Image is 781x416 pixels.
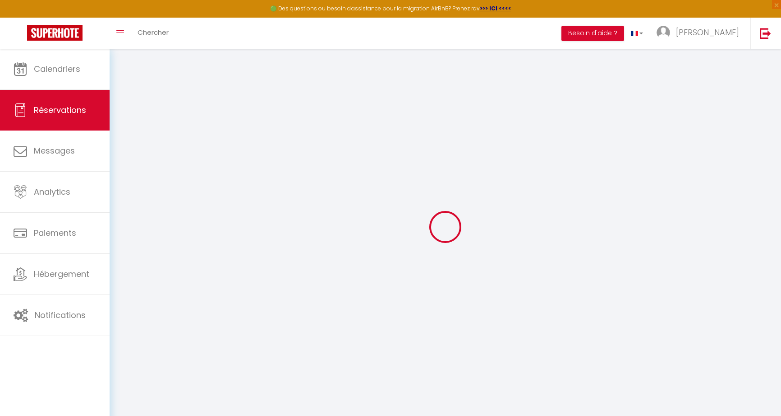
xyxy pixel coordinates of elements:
span: Paiements [34,227,76,238]
a: ... [PERSON_NAME] [650,18,750,49]
span: Messages [34,145,75,156]
span: Calendriers [34,63,80,75]
span: Réservations [34,104,86,116]
span: Notifications [35,309,86,321]
button: Besoin d'aide ? [561,26,624,41]
img: logout [760,28,771,39]
img: Super Booking [27,25,83,41]
a: Chercher [131,18,175,49]
span: Hébergement [34,268,89,280]
img: ... [657,26,670,39]
span: Chercher [138,28,169,37]
span: [PERSON_NAME] [676,27,739,38]
span: Analytics [34,186,70,197]
a: >>> ICI <<<< [480,5,511,12]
